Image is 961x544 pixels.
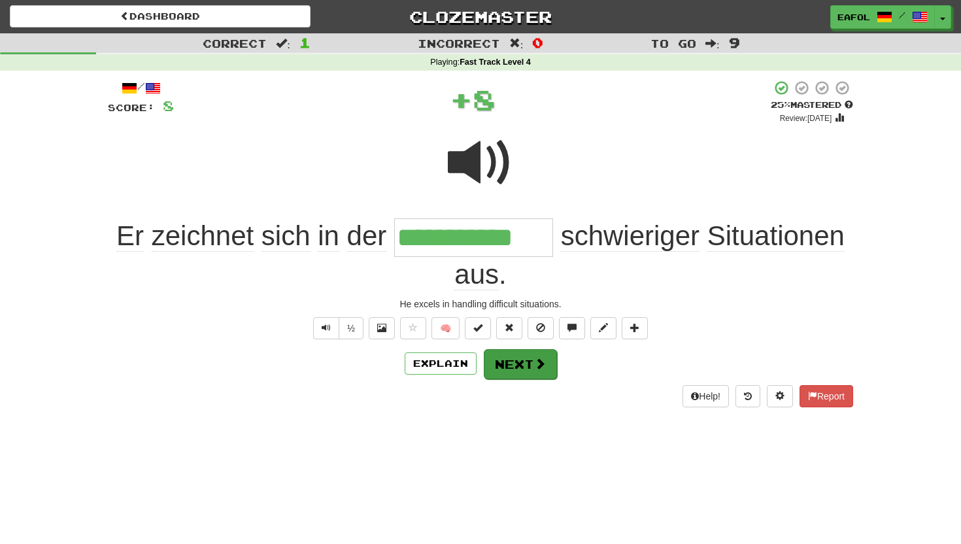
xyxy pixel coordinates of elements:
[622,317,648,339] button: Add to collection (alt+a)
[299,35,311,50] span: 1
[203,37,267,50] span: Correct
[899,10,905,20] span: /
[347,220,387,252] span: der
[454,220,845,290] span: .
[163,97,174,114] span: 8
[528,317,554,339] button: Ignore sentence (alt+i)
[454,259,499,290] span: aus
[339,317,363,339] button: ½
[431,317,460,339] button: 🧠
[509,38,524,49] span: :
[405,352,477,375] button: Explain
[152,220,254,252] span: zeichnet
[473,83,496,116] span: 8
[559,317,585,339] button: Discuss sentence (alt+u)
[735,385,760,407] button: Round history (alt+y)
[10,5,311,27] a: Dashboard
[650,37,696,50] span: To go
[780,114,832,123] small: Review: [DATE]
[837,11,870,23] span: eafol
[496,317,522,339] button: Reset to 0% Mastered (alt+r)
[108,297,853,311] div: He excels in handling difficult situations.
[313,317,339,339] button: Play sentence audio (ctl+space)
[330,5,631,28] a: Clozemaster
[465,317,491,339] button: Set this sentence to 100% Mastered (alt+m)
[116,220,144,252] span: Er
[460,58,531,67] strong: Fast Track Level 4
[318,220,339,252] span: in
[771,99,790,110] span: 25 %
[400,317,426,339] button: Favorite sentence (alt+f)
[311,317,363,339] div: Text-to-speech controls
[707,220,845,252] span: Situationen
[450,80,473,119] span: +
[369,317,395,339] button: Show image (alt+x)
[108,80,174,96] div: /
[276,38,290,49] span: :
[729,35,740,50] span: 9
[108,102,155,113] span: Score:
[484,349,557,379] button: Next
[532,35,543,50] span: 0
[418,37,500,50] span: Incorrect
[590,317,616,339] button: Edit sentence (alt+d)
[261,220,311,252] span: sich
[830,5,935,29] a: eafol /
[561,220,700,252] span: schwieriger
[800,385,853,407] button: Report
[771,99,853,111] div: Mastered
[683,385,729,407] button: Help!
[705,38,720,49] span: :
